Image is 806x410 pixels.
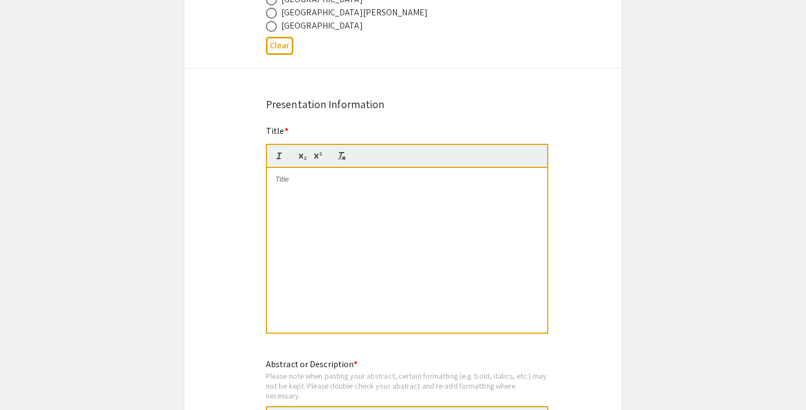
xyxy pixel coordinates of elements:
[266,96,540,113] div: Presentation Information
[281,19,363,32] div: [GEOGRAPHIC_DATA]
[266,125,288,137] mat-label: Title
[266,371,548,400] div: Please note when pasting your abstract, certain formatting (e.g. bold, italics, etc.) may not be ...
[266,358,357,370] mat-label: Abstract or Description
[266,37,293,55] button: Clear
[8,361,47,402] iframe: Chat
[281,6,428,19] div: [GEOGRAPHIC_DATA][PERSON_NAME]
